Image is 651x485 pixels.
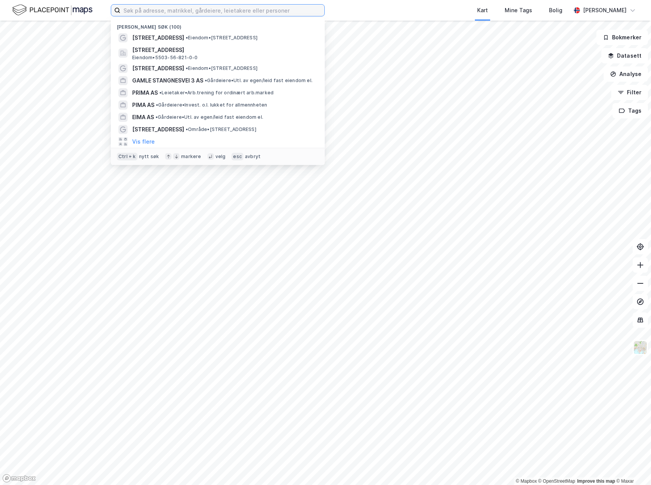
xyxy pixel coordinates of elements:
[2,474,36,483] a: Mapbox homepage
[549,6,562,15] div: Bolig
[117,153,138,160] div: Ctrl + k
[12,3,92,17] img: logo.f888ab2527a4732fd821a326f86c7f29.svg
[613,448,651,485] iframe: Chat Widget
[583,6,627,15] div: [PERSON_NAME]
[132,64,184,73] span: [STREET_ADDRESS]
[186,35,188,40] span: •
[232,153,243,160] div: esc
[186,126,256,133] span: Område • [STREET_ADDRESS]
[611,85,648,100] button: Filter
[245,154,261,160] div: avbryt
[132,55,198,61] span: Eiendom • 5503-56-821-0-0
[205,78,207,83] span: •
[601,48,648,63] button: Datasett
[604,66,648,82] button: Analyse
[156,102,267,108] span: Gårdeiere • Invest. o.l. lukket for allmennheten
[159,90,274,96] span: Leietaker • Arb.trening for ordinært arb.marked
[186,35,257,41] span: Eiendom • [STREET_ADDRESS]
[132,45,316,55] span: [STREET_ADDRESS]
[155,114,263,120] span: Gårdeiere • Utl. av egen/leid fast eiendom el.
[156,102,158,108] span: •
[120,5,324,16] input: Søk på adresse, matrikkel, gårdeiere, leietakere eller personer
[132,125,184,134] span: [STREET_ADDRESS]
[477,6,488,15] div: Kart
[205,78,313,84] span: Gårdeiere • Utl. av egen/leid fast eiendom el.
[132,113,154,122] span: EIMA AS
[612,103,648,118] button: Tags
[155,114,158,120] span: •
[132,88,158,97] span: PRIMA AS
[596,30,648,45] button: Bokmerker
[538,479,575,484] a: OpenStreetMap
[186,65,257,71] span: Eiendom • [STREET_ADDRESS]
[505,6,532,15] div: Mine Tags
[132,76,203,85] span: GAMLE STANGNESVEI 3 AS
[516,479,537,484] a: Mapbox
[132,137,155,146] button: Vis flere
[111,18,325,32] div: [PERSON_NAME] søk (100)
[577,479,615,484] a: Improve this map
[132,33,184,42] span: [STREET_ADDRESS]
[159,90,162,95] span: •
[181,154,201,160] div: markere
[186,65,188,71] span: •
[132,100,154,110] span: PIMA AS
[139,154,159,160] div: nytt søk
[186,126,188,132] span: •
[633,340,648,355] img: Z
[215,154,226,160] div: velg
[613,448,651,485] div: Kontrollprogram for chat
